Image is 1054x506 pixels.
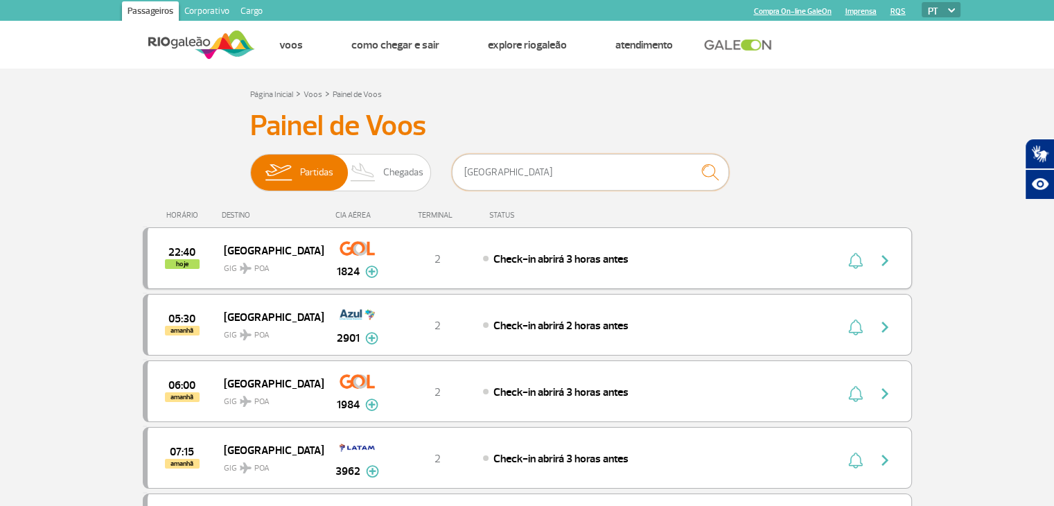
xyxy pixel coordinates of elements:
[848,452,863,469] img: sino-painel-voo.svg
[240,396,252,407] img: destiny_airplane.svg
[877,319,893,335] img: seta-direita-painel-voo.svg
[434,252,441,266] span: 2
[170,447,194,457] span: 2025-08-26 07:15:00
[256,155,300,191] img: slider-embarque
[240,329,252,340] img: destiny_airplane.svg
[335,463,360,480] span: 3962
[493,452,629,466] span: Check-in abrirá 3 horas antes
[224,308,313,326] span: [GEOGRAPHIC_DATA]
[434,385,441,399] span: 2
[1025,169,1054,200] button: Abrir recursos assistivos.
[250,89,293,100] a: Página Inicial
[434,452,441,466] span: 2
[224,388,313,408] span: GIG
[240,263,252,274] img: destiny_airplane.svg
[493,385,629,399] span: Check-in abrirá 3 horas antes
[254,329,270,342] span: POA
[351,38,439,52] a: Como chegar e sair
[165,459,200,469] span: amanhã
[392,211,482,220] div: TERMINAL
[224,241,313,259] span: [GEOGRAPHIC_DATA]
[365,265,378,278] img: mais-info-painel-voo.svg
[493,319,629,333] span: Check-in abrirá 2 horas antes
[165,326,200,335] span: amanhã
[343,155,384,191] img: slider-desembarque
[365,399,378,411] img: mais-info-painel-voo.svg
[754,7,832,16] a: Compra On-line GaleOn
[383,155,423,191] span: Chegadas
[452,154,729,191] input: Voo, cidade ou cia aérea
[254,396,270,408] span: POA
[845,7,877,16] a: Imprensa
[615,38,673,52] a: Atendimento
[235,1,268,24] a: Cargo
[848,252,863,269] img: sino-painel-voo.svg
[168,381,195,390] span: 2025-08-26 06:00:00
[300,155,333,191] span: Partidas
[147,211,222,220] div: HORÁRIO
[224,441,313,459] span: [GEOGRAPHIC_DATA]
[1025,139,1054,169] button: Abrir tradutor de língua de sinais.
[337,330,360,347] span: 2901
[877,385,893,402] img: seta-direita-painel-voo.svg
[848,319,863,335] img: sino-painel-voo.svg
[296,85,301,101] a: >
[224,255,313,275] span: GIG
[168,314,195,324] span: 2025-08-26 05:30:00
[165,392,200,402] span: amanhã
[325,85,330,101] a: >
[222,211,323,220] div: DESTINO
[434,319,441,333] span: 2
[877,452,893,469] img: seta-direita-painel-voo.svg
[122,1,179,24] a: Passageiros
[254,263,270,275] span: POA
[493,252,629,266] span: Check-in abrirá 3 horas antes
[304,89,322,100] a: Voos
[333,89,382,100] a: Painel de Voos
[365,332,378,344] img: mais-info-painel-voo.svg
[250,109,805,143] h3: Painel de Voos
[279,38,303,52] a: Voos
[165,259,200,269] span: hoje
[240,462,252,473] img: destiny_airplane.svg
[366,465,379,478] img: mais-info-painel-voo.svg
[488,38,567,52] a: Explore RIOgaleão
[337,396,360,413] span: 1984
[877,252,893,269] img: seta-direita-painel-voo.svg
[323,211,392,220] div: CIA AÉREA
[224,322,313,342] span: GIG
[848,385,863,402] img: sino-painel-voo.svg
[482,211,595,220] div: STATUS
[1025,139,1054,200] div: Plugin de acessibilidade da Hand Talk.
[254,462,270,475] span: POA
[168,247,195,257] span: 2025-08-25 22:40:00
[179,1,235,24] a: Corporativo
[224,455,313,475] span: GIG
[337,263,360,280] span: 1824
[224,374,313,392] span: [GEOGRAPHIC_DATA]
[890,7,906,16] a: RQS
